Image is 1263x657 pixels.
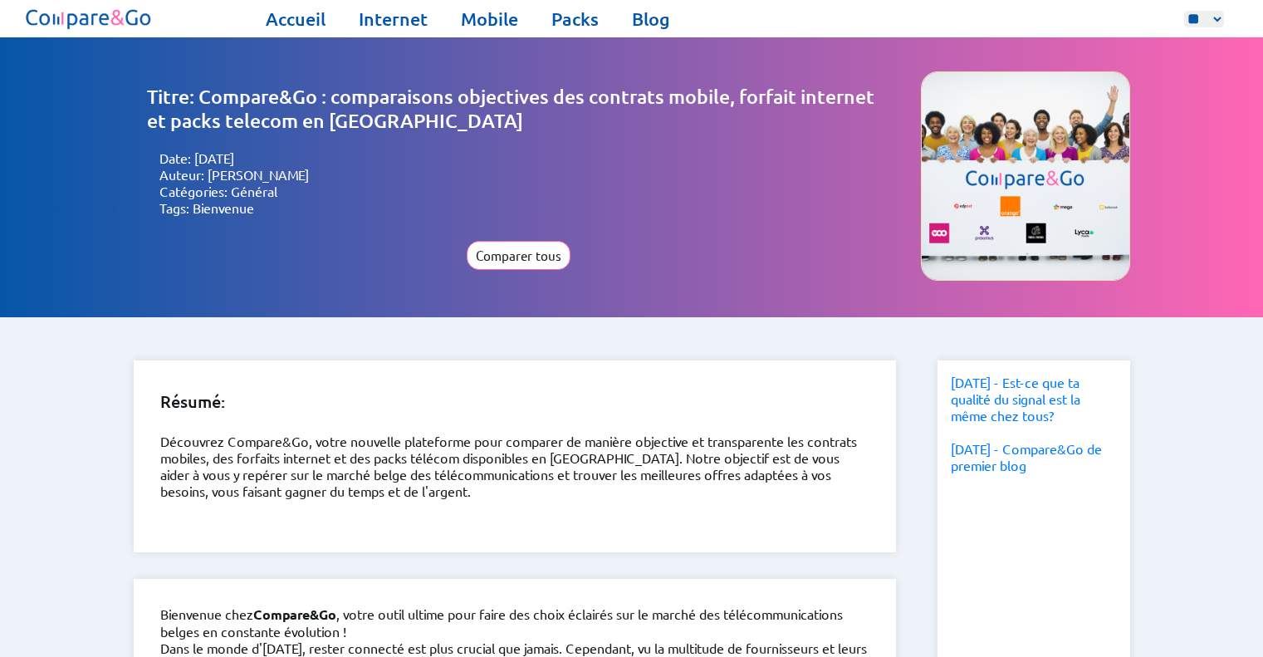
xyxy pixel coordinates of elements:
strong: Compare&Go [253,606,336,623]
img: Image representing the company [921,71,1130,281]
div: Découvrez Compare&Go, votre nouvelle plateforme pour comparer de manière objective et transparent... [134,360,896,552]
li: Catégories: Général [159,183,891,199]
a: Internet [359,7,428,31]
h3: Résumé: [160,390,869,413]
a: Packs [551,7,599,31]
a: Blog [632,7,670,31]
img: Logo of Compare&Go [22,4,156,33]
a: Comparer tous [467,233,570,270]
li: Tags: Bienvenue [159,199,891,216]
a: Mobile [461,7,518,31]
button: Comparer tous [467,241,570,270]
h1: Titre: Compare&Go : comparaisons objectives des contrats mobile, forfait internet et packs teleco... [147,85,891,133]
a: Accueil [266,7,326,31]
a: [DATE] - Est-ce que ta qualité du signal est la même chez tous? [951,374,1080,424]
p: Bienvenue chez , votre outil ultime pour faire des choix éclairés sur le marché des télécommunica... [160,606,869,640]
a: [DATE] - Compare&Go de premier blog [951,440,1102,473]
li: Auteur: [PERSON_NAME] [159,166,891,183]
li: Date: [DATE] [159,150,891,166]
